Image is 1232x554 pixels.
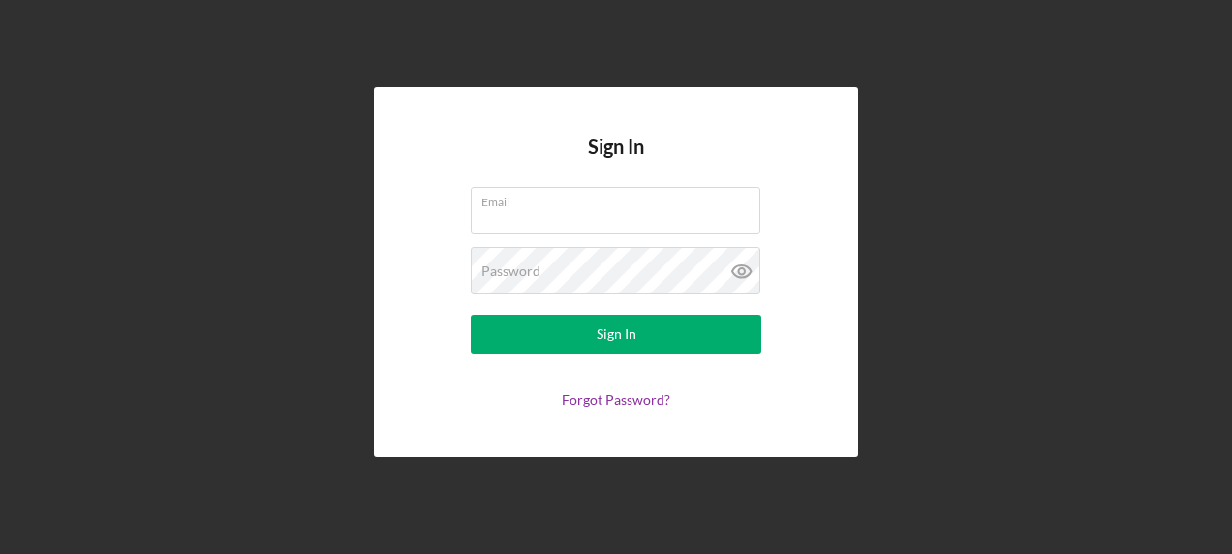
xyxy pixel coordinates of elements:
h4: Sign In [588,136,644,187]
a: Forgot Password? [562,391,670,408]
div: Sign In [597,315,636,354]
button: Sign In [471,315,761,354]
label: Email [481,188,760,209]
label: Password [481,263,540,279]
